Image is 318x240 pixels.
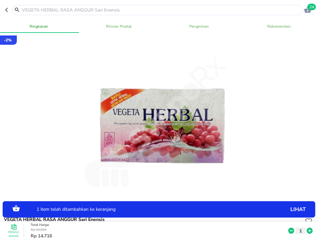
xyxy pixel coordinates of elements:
p: 1 item telah ditambahkan ke keranjang [37,207,257,212]
p: Rp 14.716 [31,232,287,239]
span: 24 [307,4,316,10]
button: 1 [296,227,305,234]
span: Rekomendasi [243,23,316,30]
p: Total Harga : [31,222,287,227]
span: Pengiriman [163,23,235,30]
button: 24 [303,5,313,15]
button: Produk Serupa [7,224,20,237]
p: Rp 15.016 [31,227,287,232]
span: Ringkasan [3,23,75,30]
p: - 2 % [4,37,12,43]
span: Rincian Produk [83,23,155,30]
p: Produk Serupa [7,230,20,238]
p: 1 [298,227,304,234]
input: VEGETA HERBAL RASA ANGGUR Sari Enensis [21,7,301,13]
